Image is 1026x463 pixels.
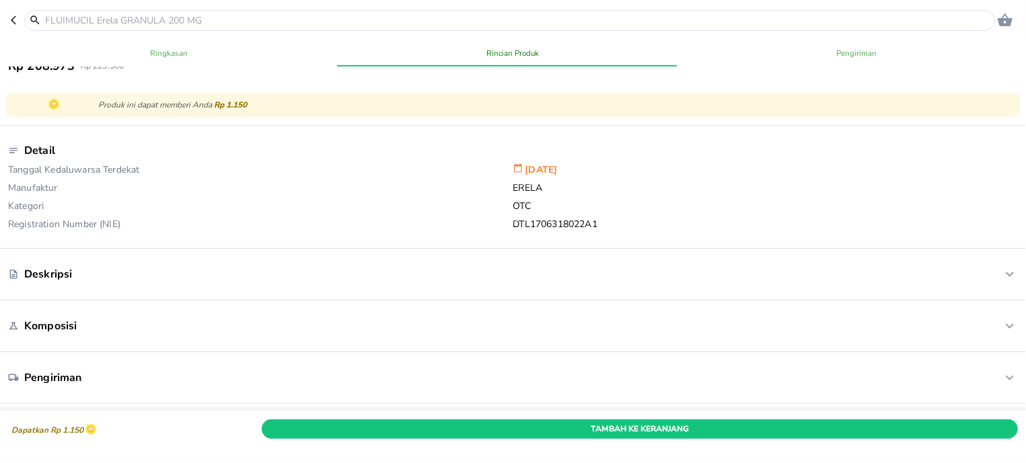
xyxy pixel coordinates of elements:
[513,200,1019,218] p: OTC
[693,46,1021,60] span: Pengiriman
[8,259,1018,289] div: Deskripsi
[513,218,1019,230] p: DTL1706318022A1
[24,370,82,385] p: Pengiriman
[8,163,513,181] p: Tanggal Kedaluwarsa Terdekat
[513,163,1019,181] p: [DATE]
[5,46,333,60] span: Ringkasan
[8,200,513,218] p: Kategori
[8,363,1018,392] div: Pengiriman
[24,267,72,282] p: Deskripsi
[8,425,83,435] p: Dapatkan Rp 1.150
[8,181,513,200] p: Manufaktur
[44,13,992,28] input: FLUIMUCIL Erela GRANULA 200 MG
[214,99,247,110] span: Rp 1.150
[24,319,77,333] p: Komposisi
[262,419,1018,439] button: Tambah Ke Keranjang
[8,136,1018,237] div: DetailTanggal Kedaluwarsa Terdekat[DATE]ManufakturERELAKategoriOTCRegistration Number (NIE)DTL170...
[98,99,1011,111] p: Produk ini dapat memberi Anda
[272,422,1008,436] span: Tambah Ke Keranjang
[8,311,1018,341] div: Komposisi
[513,181,1019,200] p: ERELA
[349,46,677,60] span: Rincian Produk
[337,65,677,67] span: indicator
[24,143,55,158] p: Detail
[8,218,513,230] p: Registration Number (NIE)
